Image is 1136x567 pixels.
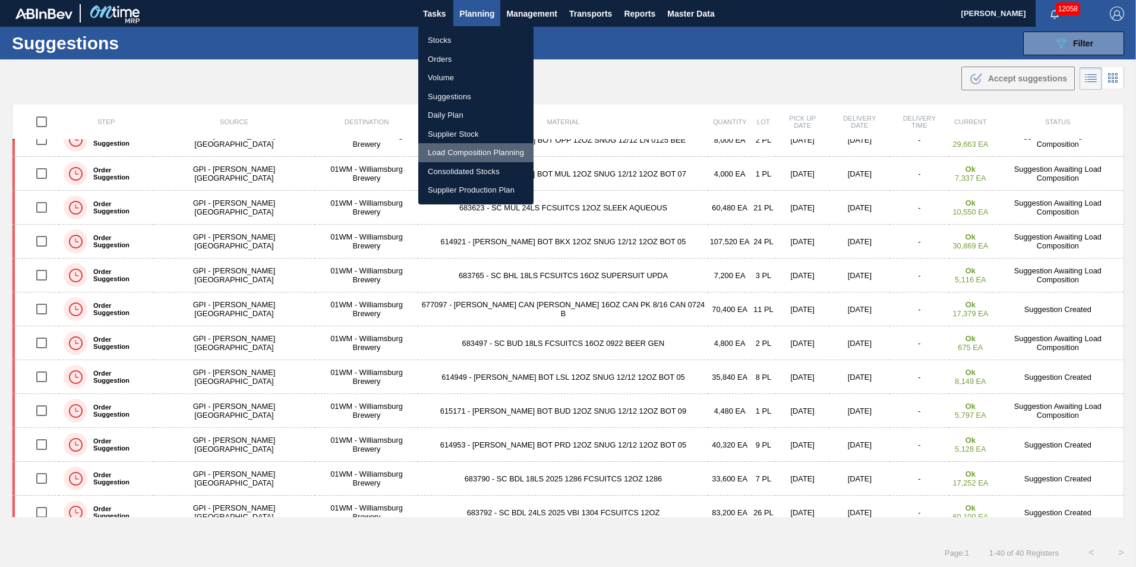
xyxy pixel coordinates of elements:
[418,87,534,106] a: Suggestions
[418,162,534,181] a: Consolidated Stocks
[418,181,534,200] a: Supplier Production Plan
[418,50,534,69] a: Orders
[418,106,534,125] a: Daily Plan
[418,31,534,50] a: Stocks
[418,143,534,162] a: Load Composition Planning
[418,125,534,144] a: Supplier Stock
[418,68,534,87] a: Volume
